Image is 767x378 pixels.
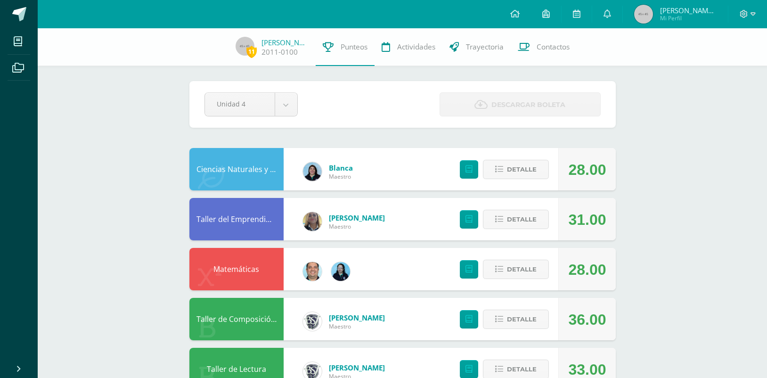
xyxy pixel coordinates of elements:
[466,42,504,52] span: Trayectoria
[331,262,350,281] img: ed95eabce992783372cd1b1830771598.png
[483,260,549,279] button: Detalle
[483,160,549,179] button: Detalle
[507,161,537,178] span: Detalle
[568,198,606,241] div: 31.00
[329,363,385,372] a: [PERSON_NAME]
[537,42,570,52] span: Contactos
[316,28,375,66] a: Punteos
[375,28,442,66] a: Actividades
[261,47,298,57] a: 2011-0100
[568,148,606,191] div: 28.00
[507,211,537,228] span: Detalle
[442,28,511,66] a: Trayectoria
[329,213,385,222] a: [PERSON_NAME]
[189,248,284,290] div: Matemáticas
[189,148,284,190] div: Ciencias Naturales y Lab
[491,93,565,116] span: Descargar boleta
[205,93,297,116] a: Unidad 4
[246,46,257,58] span: 11
[507,261,537,278] span: Detalle
[660,6,717,15] span: [PERSON_NAME] [PERSON_NAME]
[329,322,385,330] span: Maestro
[341,42,367,52] span: Punteos
[261,38,309,47] a: [PERSON_NAME]
[397,42,435,52] span: Actividades
[217,93,263,115] span: Unidad 4
[483,310,549,329] button: Detalle
[507,361,537,378] span: Detalle
[329,173,353,181] span: Maestro
[329,163,353,173] a: Blanca
[303,162,322,181] img: 6df1b4a1ab8e0111982930b53d21c0fa.png
[236,37,254,56] img: 45x45
[329,313,385,322] a: [PERSON_NAME]
[568,298,606,341] div: 36.00
[507,311,537,328] span: Detalle
[511,28,577,66] a: Contactos
[303,212,322,231] img: c96224e79309de7917ae934cbb5c0b01.png
[660,14,717,22] span: Mi Perfil
[303,312,322,331] img: ff9f30dcd6caddab7c2690c5a2c78218.png
[189,298,284,340] div: Taller de Composición y Redacción
[483,210,549,229] button: Detalle
[634,5,653,24] img: 45x45
[303,262,322,281] img: 332fbdfa08b06637aa495b36705a9765.png
[189,198,284,240] div: Taller del Emprendimiento
[568,248,606,291] div: 28.00
[329,222,385,230] span: Maestro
